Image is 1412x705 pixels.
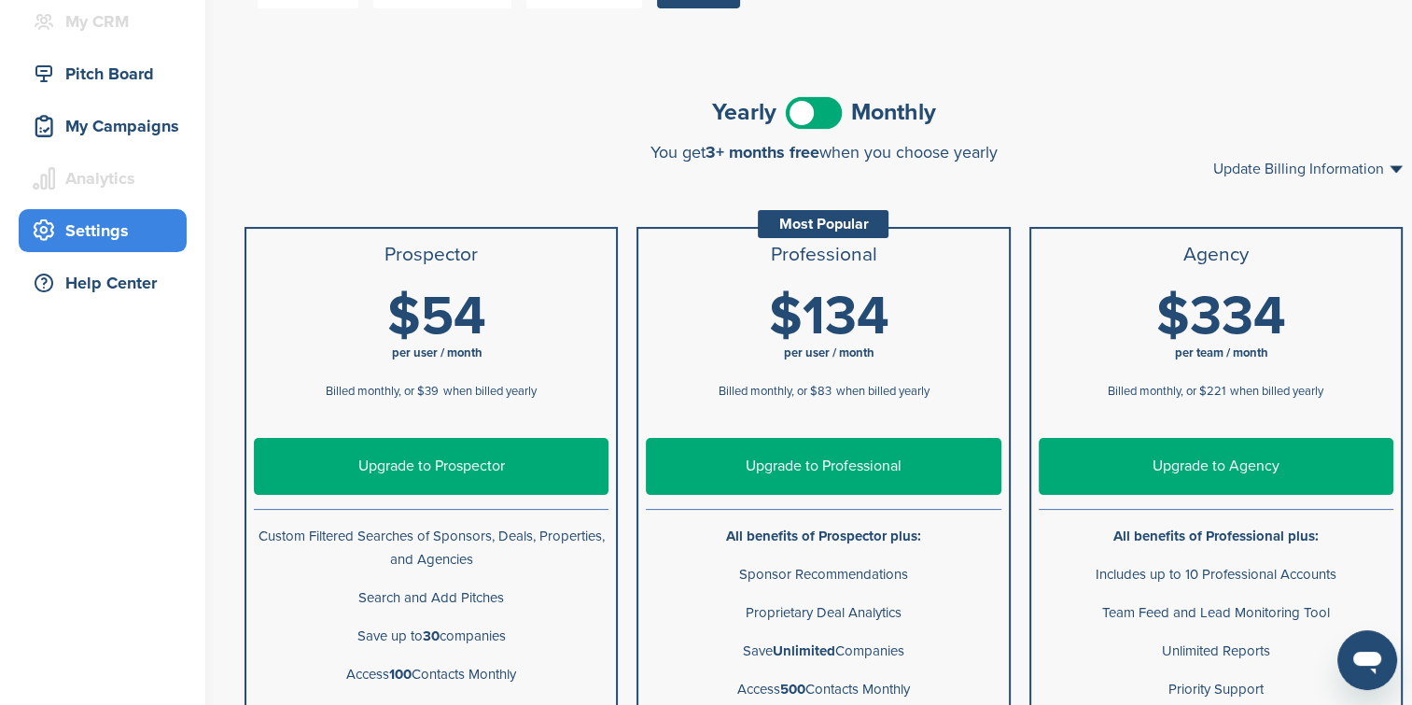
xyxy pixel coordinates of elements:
b: 100 [389,666,412,683]
p: Sponsor Recommendations [646,563,1000,586]
p: Access Contacts Monthly [646,678,1000,701]
p: Priority Support [1039,678,1393,701]
p: Search and Add Pitches [254,586,608,610]
p: Custom Filtered Searches of Sponsors, Deals, Properties, and Agencies [254,525,608,571]
h3: Professional [646,244,1000,266]
div: You get when you choose yearly [245,143,1403,162]
div: Most Popular [758,210,888,238]
span: Billed monthly, or $83 [718,384,831,399]
div: Analytics [28,162,187,195]
b: Unlimited [773,642,835,659]
span: per team / month [1175,345,1268,360]
p: Includes up to 10 Professional Accounts [1039,563,1393,586]
span: when billed yearly [1230,384,1323,399]
a: Pitch Board [19,52,187,95]
span: $134 [769,284,889,349]
h3: Prospector [254,244,608,266]
a: Upgrade to Professional [646,438,1000,495]
p: Team Feed and Lead Monitoring Tool [1039,601,1393,625]
div: My CRM [28,5,187,38]
span: Monthly [851,101,936,124]
b: All benefits of Prospector plus: [726,528,921,544]
span: when billed yearly [835,384,929,399]
p: Save Companies [646,640,1000,663]
span: 3+ months free [706,142,819,162]
span: per user / month [784,345,874,360]
a: Upgrade to Prospector [254,438,608,495]
a: Update Billing Information [1213,162,1403,176]
span: when billed yearly [443,384,537,399]
p: Access Contacts Monthly [254,663,608,686]
iframe: Button to launch messaging window [1337,630,1397,690]
b: All benefits of Professional plus: [1113,528,1319,544]
a: Upgrade to Agency [1039,438,1393,495]
p: Save up to companies [254,625,608,648]
a: My Campaigns [19,105,187,148]
a: Analytics [19,157,187,200]
p: Unlimited Reports [1039,640,1393,663]
span: $334 [1156,284,1286,349]
div: Pitch Board [28,57,187,91]
span: $54 [387,284,486,349]
div: My Campaigns [28,109,187,143]
span: Billed monthly, or $221 [1108,384,1225,399]
p: Proprietary Deal Analytics [646,601,1000,625]
span: Billed monthly, or $39 [326,384,439,399]
div: Settings [28,214,187,247]
span: Yearly [712,101,776,124]
b: 30 [423,627,440,644]
span: per user / month [392,345,482,360]
a: Settings [19,209,187,252]
b: 500 [780,681,805,698]
a: Help Center [19,261,187,304]
h3: Agency [1039,244,1393,266]
div: Help Center [28,266,187,300]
